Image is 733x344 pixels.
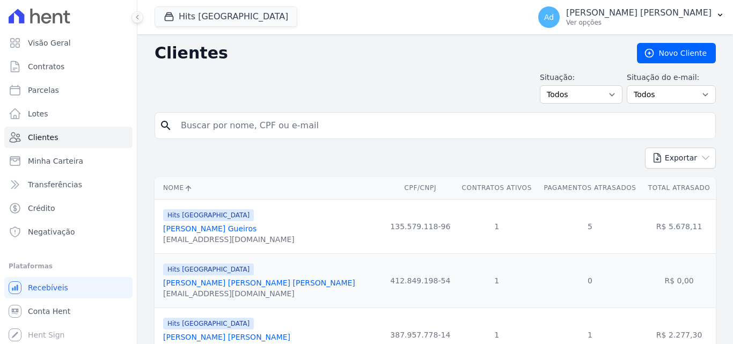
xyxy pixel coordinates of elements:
a: Negativação [4,221,133,243]
div: [EMAIL_ADDRESS][DOMAIN_NAME] [163,288,355,299]
th: Pagamentos Atrasados [538,177,642,199]
span: Contratos [28,61,64,72]
a: Contratos [4,56,133,77]
th: CPF/CNPJ [385,177,456,199]
a: Recebíveis [4,277,133,298]
span: Minha Carteira [28,156,83,166]
a: [PERSON_NAME] [PERSON_NAME] [163,333,290,341]
td: 5 [538,199,642,253]
span: Hits [GEOGRAPHIC_DATA] [163,209,254,221]
a: [PERSON_NAME] Gueiros [163,224,256,233]
button: Exportar [645,148,716,169]
p: Ver opções [566,18,712,27]
td: 412.849.198-54 [385,253,456,308]
input: Buscar por nome, CPF ou e-mail [174,115,711,136]
button: Ad [PERSON_NAME] [PERSON_NAME] Ver opções [530,2,733,32]
span: Lotes [28,108,48,119]
label: Situação do e-mail: [627,72,716,83]
a: Clientes [4,127,133,148]
h2: Clientes [155,43,620,63]
p: [PERSON_NAME] [PERSON_NAME] [566,8,712,18]
span: Recebíveis [28,282,68,293]
div: [EMAIL_ADDRESS][DOMAIN_NAME] [163,234,295,245]
span: Crédito [28,203,55,214]
th: Total Atrasado [642,177,716,199]
span: Visão Geral [28,38,71,48]
span: Hits [GEOGRAPHIC_DATA] [163,318,254,330]
td: R$ 0,00 [642,253,716,308]
i: search [159,119,172,132]
a: Visão Geral [4,32,133,54]
span: Negativação [28,226,75,237]
td: 1 [456,253,538,308]
span: Conta Hent [28,306,70,317]
a: Transferências [4,174,133,195]
a: [PERSON_NAME] [PERSON_NAME] [PERSON_NAME] [163,279,355,287]
span: Ad [544,13,554,21]
label: Situação: [540,72,622,83]
a: Crédito [4,197,133,219]
span: Transferências [28,179,82,190]
td: 0 [538,253,642,308]
span: Clientes [28,132,58,143]
span: Parcelas [28,85,59,96]
a: Minha Carteira [4,150,133,172]
a: Conta Hent [4,301,133,322]
td: 135.579.118-96 [385,199,456,253]
th: Contratos Ativos [456,177,538,199]
a: Novo Cliente [637,43,716,63]
div: Plataformas [9,260,128,273]
span: Hits [GEOGRAPHIC_DATA] [163,264,254,275]
a: Lotes [4,103,133,125]
td: 1 [456,199,538,253]
td: R$ 5.678,11 [642,199,716,253]
button: Hits [GEOGRAPHIC_DATA] [155,6,297,27]
th: Nome [155,177,385,199]
a: Parcelas [4,79,133,101]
